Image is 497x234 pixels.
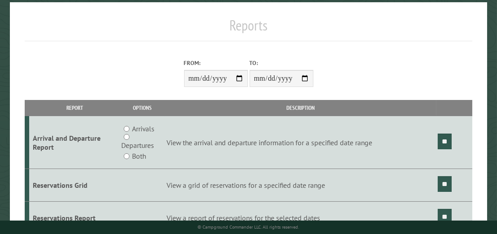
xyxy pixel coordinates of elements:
[250,59,313,67] label: To:
[165,201,436,234] td: View a report of reservations for the selected dates
[165,100,436,116] th: Description
[198,224,299,230] small: © Campground Commander LLC. All rights reserved.
[121,140,154,151] label: Departures
[120,100,165,116] th: Options
[165,116,436,169] td: View the arrival and departure information for a specified date range
[165,169,436,202] td: View a grid of reservations for a specified date range
[29,116,120,169] td: Arrival and Departure Report
[14,14,22,22] img: logo_orange.svg
[29,100,120,116] th: Report
[24,52,31,59] img: tab_domain_overview_orange.svg
[132,151,146,161] label: Both
[89,52,97,59] img: tab_keywords_by_traffic_grey.svg
[34,53,80,59] div: Domain Overview
[29,169,120,202] td: Reservations Grid
[132,123,154,134] label: Arrivals
[99,53,151,59] div: Keywords by Traffic
[29,201,120,234] td: Reservations Report
[23,23,99,30] div: Domain: [DOMAIN_NAME]
[25,17,472,41] h1: Reports
[14,23,22,30] img: website_grey.svg
[25,14,44,22] div: v 4.0.25
[184,59,248,67] label: From:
